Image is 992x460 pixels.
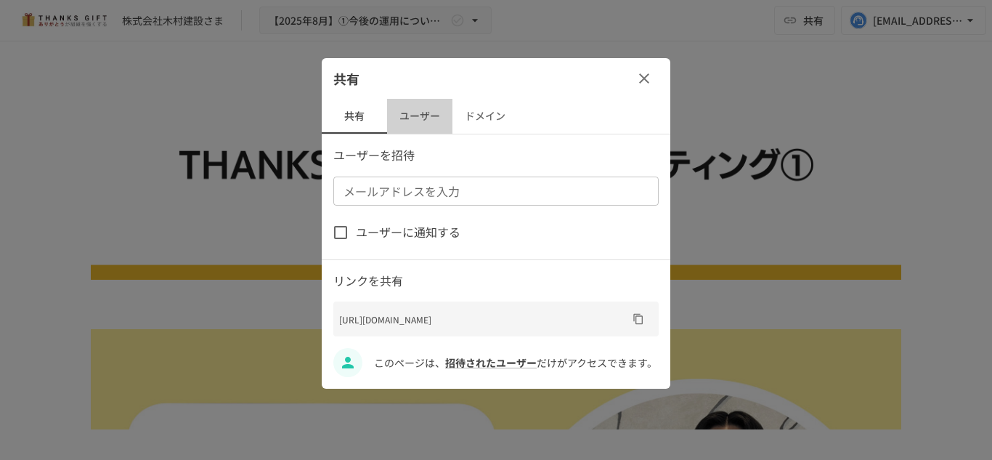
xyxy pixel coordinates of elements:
button: ユーザー [387,99,452,134]
button: 共有 [322,99,387,134]
p: ユーザーを招待 [333,146,659,165]
p: このページは、 だけがアクセスできます。 [374,355,659,371]
button: URLをコピー [627,307,650,331]
p: リンクを共有 [333,272,659,291]
div: 共有 [322,58,670,99]
p: [URL][DOMAIN_NAME] [339,312,627,326]
span: ユーザーに通知する [356,223,460,242]
button: ドメイン [452,99,518,134]
a: 招待されたユーザー [445,355,537,370]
